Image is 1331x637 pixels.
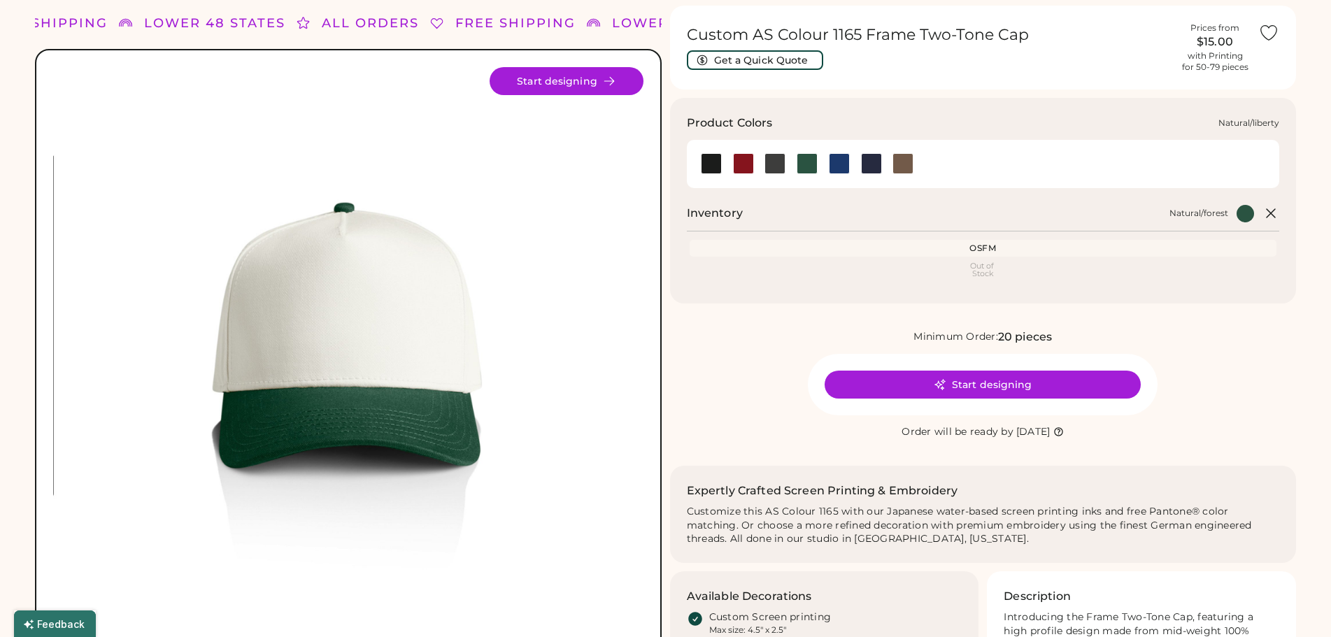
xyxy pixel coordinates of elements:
[687,115,773,131] h3: Product Colors
[1218,117,1279,129] div: Natural/liberty
[902,425,1013,439] div: Order will be ready by
[687,205,743,222] h2: Inventory
[1016,425,1051,439] div: [DATE]
[322,14,419,33] div: ALL ORDERS
[687,505,1280,547] div: Customize this AS Colour 1165 with our Japanese water-based screen printing inks and free Pantone...
[998,329,1052,345] div: 20 pieces
[687,482,958,499] h2: Expertly Crafted Screen Printing & Embroidery
[687,50,823,70] button: Get a Quick Quote
[825,371,1141,399] button: Start designing
[1190,22,1239,34] div: Prices from
[692,243,1274,254] div: OSFM
[687,588,812,605] h3: Available Decorations
[709,624,786,636] div: Max size: 4.5" x 2.5"
[1169,208,1228,219] div: Natural/forest
[1004,588,1071,605] h3: Description
[913,330,998,344] div: Minimum Order:
[455,14,576,33] div: FREE SHIPPING
[692,262,1274,278] div: Out of Stock
[1265,574,1325,634] iframe: Front Chat
[144,14,285,33] div: LOWER 48 STATES
[1182,50,1248,73] div: with Printing for 50-79 pieces
[490,67,643,95] button: Start designing
[687,25,1172,45] h1: Custom AS Colour 1165 Frame Two-Tone Cap
[709,610,832,624] div: Custom Screen printing
[612,14,753,33] div: LOWER 48 STATES
[1180,34,1250,50] div: $15.00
